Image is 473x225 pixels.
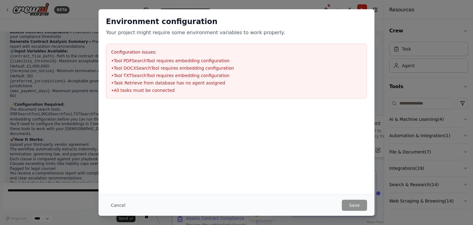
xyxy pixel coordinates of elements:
[111,72,362,79] li: • Tool TXTSearchTool requires embedding configuration
[111,58,362,64] li: • Tool PDFSearchTool requires embedding configuration
[106,29,367,36] p: Your project might require some environment variables to work properly.
[111,49,362,55] h3: Configuration issues:
[111,80,362,86] li: • Task Retrieve from database has no agent assigned
[111,87,362,93] li: • All tasks must be connected
[111,65,362,71] li: • Tool DOCXSearchTool requires embedding configuration
[106,200,130,211] button: Cancel
[342,200,367,211] button: Save
[106,17,367,27] h2: Environment configuration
